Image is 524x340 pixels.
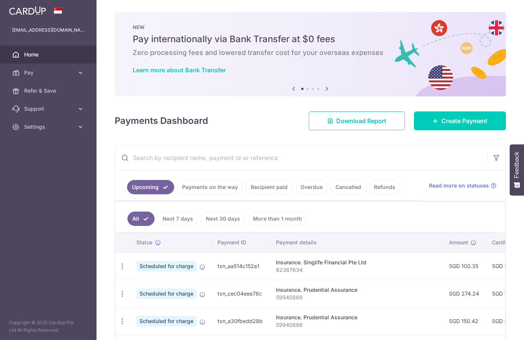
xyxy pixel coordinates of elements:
[336,116,386,125] span: Download Report
[12,26,84,34] p: [EMAIL_ADDRESS][DOMAIN_NAME]
[270,233,443,252] th: Payment details
[443,252,486,280] td: SGD 100.35
[429,182,496,189] a: Read more on statuses
[115,146,487,170] input: Search by recipient name, payment id or reference
[133,66,226,74] a: Learn more about Bank Transfer
[211,233,270,252] th: Payment ID
[133,24,488,30] p: NEW
[276,259,437,266] div: Insurance. Singlife Financial Pte Ltd
[276,294,437,301] p: 59940868
[296,180,328,194] a: Overdue
[24,123,74,131] span: Settings
[9,6,46,15] img: CardUp
[513,152,520,178] span: Feedback
[127,212,155,226] a: All
[331,180,366,194] a: Cancelled
[246,180,293,194] a: Recipient paid
[136,261,196,271] span: Scheduled for charge
[136,316,196,326] span: Scheduled for charge
[24,51,74,58] span: Home
[211,280,270,307] td: txn_cec04eee76c
[24,105,74,113] span: Support
[136,288,196,299] span: Scheduled for charge
[449,239,468,246] span: Amount
[136,239,153,246] span: Status
[201,212,245,226] a: Next 30 days
[369,180,400,194] a: Refunds
[309,111,405,130] a: Download Report
[510,144,524,195] button: Feedback - Show survey
[177,180,243,194] a: Payments on the way
[248,212,307,226] a: More than 1 month
[276,286,437,294] div: Insurance. Prudential Assurance
[115,114,208,128] h4: Payments Dashboard
[443,280,486,307] td: SGD 274.24
[276,314,437,321] div: Insurance. Prudential Assurance
[429,182,489,189] span: Read more on statuses
[211,307,270,335] td: txn_a30fbedd28b
[276,321,437,329] p: 59940886
[115,12,506,96] img: Bank transfer banner
[211,252,270,280] td: txn_aa514c152e1
[158,212,198,226] a: Next 7 days
[443,307,486,335] td: SGD 150.42
[127,180,174,194] a: Upcoming
[276,266,437,274] p: 82367634
[492,239,521,246] span: CardUp fee
[133,33,488,45] h5: Pay internationally via Bank Transfer at $0 fees
[133,48,488,57] h6: Zero processing fees and lowered transfer cost for your overseas expenses
[24,69,74,76] span: Pay
[414,111,506,130] a: Create Payment
[24,87,74,95] span: Refer & Save
[441,116,487,125] span: Create Payment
